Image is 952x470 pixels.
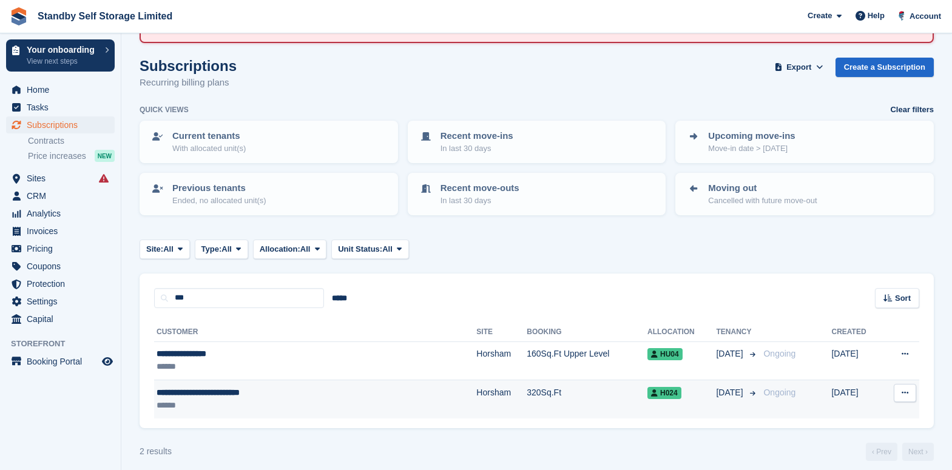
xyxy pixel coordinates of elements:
p: Moving out [708,181,817,195]
div: NEW [95,150,115,162]
span: All [300,243,311,255]
a: menu [6,240,115,257]
td: 160Sq.Ft Upper Level [527,341,647,380]
button: Export [772,58,826,78]
td: [DATE] [831,380,882,418]
span: CRM [27,187,100,204]
a: Recent move-outs In last 30 days [409,174,665,214]
button: Allocation: All [253,240,327,260]
span: [DATE] [716,347,745,360]
span: Allocation: [260,243,300,255]
div: 2 results [140,445,172,458]
p: Move-in date > [DATE] [708,143,795,155]
a: Clear filters [890,104,934,116]
td: Horsham [476,341,527,380]
span: Subscriptions [27,116,100,133]
a: Recent move-ins In last 30 days [409,122,665,162]
th: Customer [154,323,476,342]
a: menu [6,293,115,310]
img: Glenn Fisher [896,10,908,22]
a: Standby Self Storage Limited [33,6,177,26]
span: Account [910,10,941,22]
a: menu [6,223,115,240]
span: Sort [895,292,911,304]
a: menu [6,99,115,116]
p: In last 30 days [441,195,519,207]
button: Site: All [140,240,190,260]
td: 320Sq.Ft [527,380,647,418]
th: Allocation [647,323,716,342]
p: Recent move-ins [441,129,513,143]
a: menu [6,205,115,222]
a: menu [6,116,115,133]
td: Horsham [476,380,527,418]
a: menu [6,275,115,292]
span: HU04 [647,348,683,360]
span: Site: [146,243,163,255]
a: Contracts [28,135,115,147]
a: menu [6,311,115,327]
span: Booking Portal [27,353,100,370]
p: Cancelled with future move-out [708,195,817,207]
button: Type: All [195,240,248,260]
span: Price increases [28,150,86,162]
span: All [221,243,232,255]
span: H024 [647,387,681,399]
span: Ongoing [763,349,795,358]
span: Unit Status: [338,243,382,255]
span: Ongoing [763,388,795,397]
th: Booking [527,323,647,342]
h1: Subscriptions [140,58,237,74]
button: Unit Status: All [331,240,408,260]
span: Capital [27,311,100,327]
span: All [382,243,393,255]
th: Tenancy [716,323,758,342]
p: In last 30 days [441,143,513,155]
span: Coupons [27,258,100,275]
img: stora-icon-8386f47178a22dfd0bd8f6a31ec36ba5ce8667c1dd55bd0f319d3a0aa187defe.svg [10,7,28,25]
a: Preview store [100,354,115,369]
a: menu [6,187,115,204]
a: Current tenants With allocated unit(s) [141,122,397,162]
a: Next [902,443,934,461]
a: Create a Subscription [836,58,934,78]
p: Recurring billing plans [140,76,237,90]
span: Analytics [27,205,100,222]
span: All [163,243,174,255]
p: Ended, no allocated unit(s) [172,195,266,207]
h6: Quick views [140,104,189,115]
p: View next steps [27,56,99,67]
span: Invoices [27,223,100,240]
td: [DATE] [831,341,882,380]
a: menu [6,81,115,98]
a: menu [6,258,115,275]
th: Site [476,323,527,342]
a: Your onboarding View next steps [6,39,115,72]
i: Smart entry sync failures have occurred [99,173,109,183]
a: menu [6,353,115,370]
span: Export [786,61,811,73]
nav: Page [863,443,936,461]
p: Current tenants [172,129,246,143]
span: Storefront [11,338,121,350]
th: Created [831,323,882,342]
span: Type: [201,243,222,255]
span: Sites [27,170,100,187]
span: Pricing [27,240,100,257]
p: Previous tenants [172,181,266,195]
a: Moving out Cancelled with future move-out [677,174,933,214]
span: Tasks [27,99,100,116]
span: Home [27,81,100,98]
p: Recent move-outs [441,181,519,195]
a: Upcoming move-ins Move-in date > [DATE] [677,122,933,162]
span: Settings [27,293,100,310]
a: Price increases NEW [28,149,115,163]
span: [DATE] [716,386,745,399]
a: Previous [866,443,897,461]
span: Create [808,10,832,22]
p: With allocated unit(s) [172,143,246,155]
a: Previous tenants Ended, no allocated unit(s) [141,174,397,214]
span: Help [868,10,885,22]
p: Upcoming move-ins [708,129,795,143]
p: Your onboarding [27,45,99,54]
